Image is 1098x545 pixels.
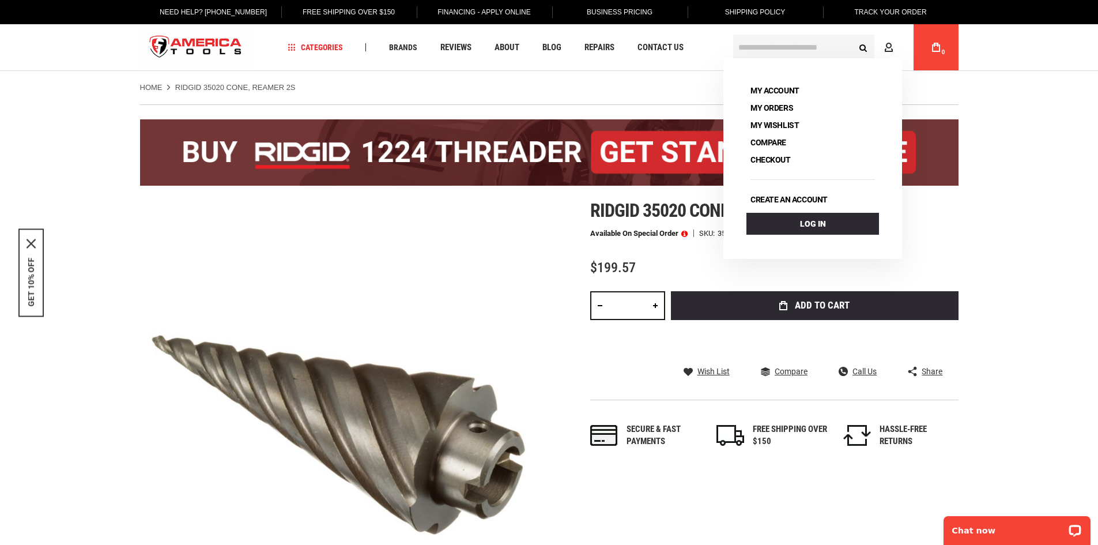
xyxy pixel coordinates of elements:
[27,257,36,306] button: GET 10% OFF
[579,40,620,55] a: Repairs
[697,367,730,375] span: Wish List
[27,239,36,248] button: Close
[584,43,614,52] span: Repairs
[140,119,959,186] img: BOGO: Buy the RIDGID® 1224 Threader (26092), get the 92467 200A Stand FREE!
[852,36,874,58] button: Search
[495,43,519,52] span: About
[725,8,786,16] span: Shipping Policy
[843,425,871,446] img: returns
[746,191,832,208] a: Create an account
[852,367,877,375] span: Call Us
[140,82,163,93] a: Home
[880,423,954,448] div: HASSLE-FREE RETURNS
[627,423,701,448] div: Secure & fast payments
[942,49,945,55] span: 0
[632,40,689,55] a: Contact Us
[590,260,636,276] span: $199.57
[140,26,252,69] a: store logo
[746,152,795,168] a: Checkout
[718,230,738,237] div: 35020
[753,423,828,448] div: FREE SHIPPING OVER $150
[637,43,684,52] span: Contact Us
[684,366,730,377] a: Wish List
[590,230,688,238] p: Available on Special Order
[537,40,567,55] a: Blog
[440,43,471,52] span: Reviews
[716,425,744,446] img: shipping
[746,213,879,235] a: Log In
[288,43,343,51] span: Categories
[795,300,850,310] span: Add to Cart
[839,366,877,377] a: Call Us
[389,43,417,51] span: Brands
[282,40,348,55] a: Categories
[936,509,1098,545] iframe: LiveChat chat widget
[590,200,819,221] span: Ridgid 35020 cone, reamer 2s
[746,117,803,133] a: My Wishlist
[175,83,296,92] strong: RIDGID 35020 CONE, REAMER 2S
[590,425,618,446] img: payments
[671,291,959,320] button: Add to Cart
[775,367,808,375] span: Compare
[489,40,525,55] a: About
[746,100,797,116] a: My Orders
[669,324,961,357] iframe: Secure express checkout frame
[384,40,422,55] a: Brands
[27,239,36,248] svg: close icon
[140,26,252,69] img: America Tools
[435,40,477,55] a: Reviews
[542,43,561,52] span: Blog
[925,24,947,70] a: 0
[922,367,942,375] span: Share
[746,134,790,151] a: Compare
[699,230,718,237] strong: SKU
[746,82,803,99] a: My Account
[761,366,808,377] a: Compare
